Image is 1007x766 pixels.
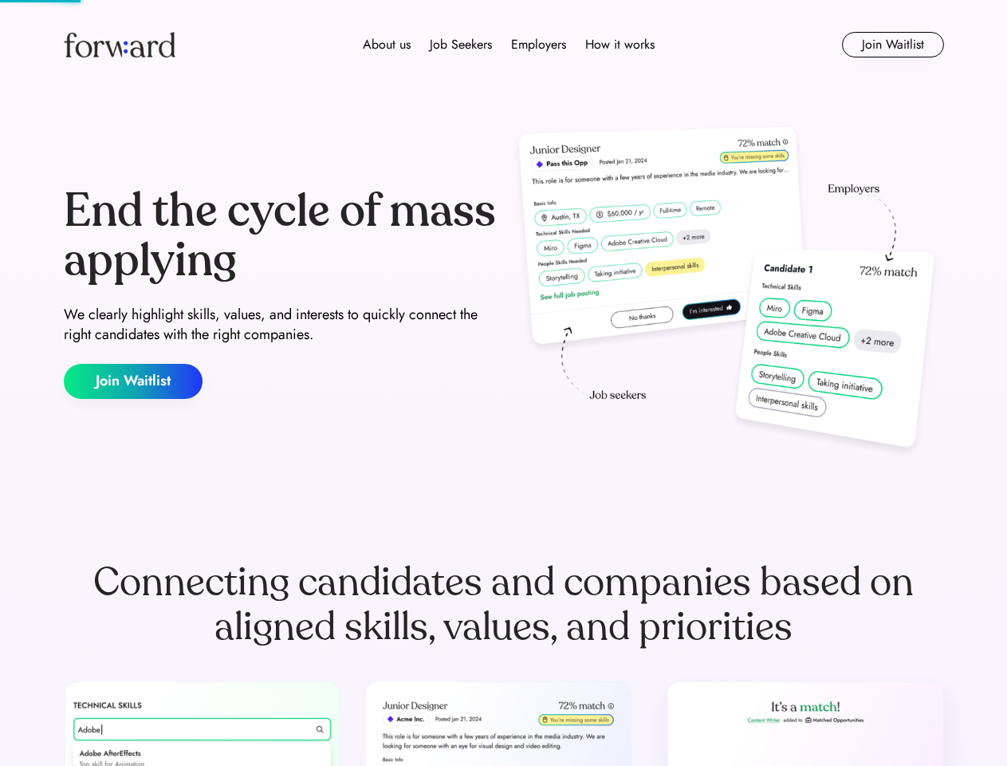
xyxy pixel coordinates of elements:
div: Connecting candidates and companies based on aligned skills, values, and priorities [64,560,944,650]
img: Forward logo [64,32,175,57]
div: Job Seekers [430,35,492,54]
img: hero-image.png [510,121,944,464]
div: We clearly highlight skills, values, and interests to quickly connect the right candidates with t... [64,305,498,345]
div: Employers [511,35,566,54]
button: Join Waitlist [842,32,944,57]
div: How it works [585,35,655,54]
div: About us [363,35,411,54]
button: Join Waitlist [64,364,203,399]
div: End the cycle of mass applying [64,187,498,285]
